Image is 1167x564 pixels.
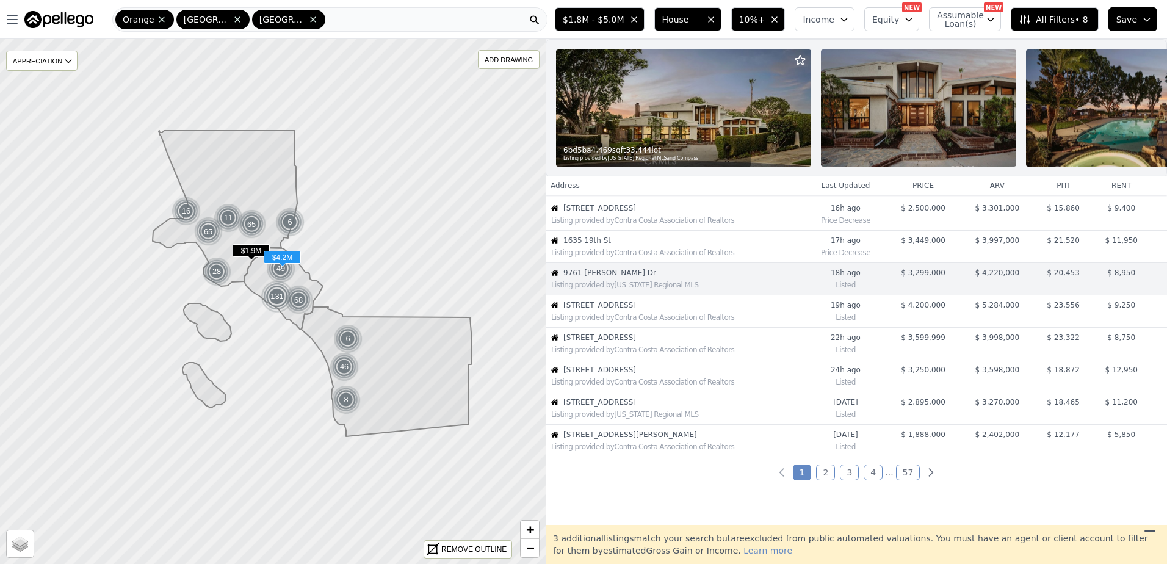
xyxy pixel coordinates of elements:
span: $ 21,520 [1047,236,1079,245]
a: Zoom in [521,521,539,539]
div: Listing provided by [US_STATE] Regional MLS [551,410,804,419]
img: g2.png [236,209,268,240]
span: $ 11,950 [1105,236,1138,245]
div: 46 [330,352,359,381]
button: All Filters• 8 [1011,7,1098,31]
ul: Pagination [546,466,1167,479]
div: NEW [902,2,922,12]
div: Listing provided by [US_STATE] Regional MLS [551,280,804,290]
span: Equity [872,13,899,26]
a: Page 3 [840,465,859,480]
img: g2.png [283,284,315,316]
div: 131 [261,280,294,313]
span: 1635 19th St [563,236,804,245]
th: piti [1035,176,1093,195]
div: 3 additional listing s match your search but are excluded from public automated valuations. You m... [546,525,1167,564]
span: Save [1116,13,1137,26]
div: ADD DRAWING [479,51,539,68]
time: 2025-09-17 20:42 [810,300,881,310]
a: Jump forward [885,468,893,477]
span: 9761 [PERSON_NAME] Dr [563,268,804,278]
img: House [551,399,558,406]
span: $ 2,402,000 [975,430,1020,439]
time: 2025-09-17 18:13 [810,333,881,342]
div: Listing provided by Contra Costa Association of Realtors [551,345,804,355]
span: $ 3,270,000 [975,398,1020,407]
span: Income [803,13,834,26]
div: 68 [283,284,314,316]
span: $ 9,400 [1107,204,1135,212]
div: 11 [214,203,243,233]
div: 28 [202,257,231,286]
time: 2025-09-17 16:18 [810,365,881,375]
div: Listed [810,407,881,419]
a: Previous page [776,466,788,479]
img: g3.png [261,280,294,313]
div: Listing provided by Contra Costa Association of Realtors [551,248,804,258]
span: [STREET_ADDRESS] [563,333,804,342]
span: $ 18,465 [1047,398,1079,407]
span: $ 3,301,000 [975,204,1020,212]
button: Income [795,7,854,31]
span: $ 12,950 [1105,366,1138,374]
div: 16 [172,197,201,226]
a: Zoom out [521,539,539,557]
span: Orange [123,13,154,26]
img: g1.png [202,257,232,286]
div: Listed [810,278,881,290]
span: [STREET_ADDRESS][PERSON_NAME] [563,430,804,439]
img: House [551,431,558,438]
img: g1.png [330,352,359,381]
button: Save [1108,7,1157,31]
th: rent [1093,176,1151,195]
time: 2025-09-17 15:06 [810,430,881,439]
th: price [886,176,960,195]
div: $4.2M [264,251,301,269]
span: $ 5,850 [1107,430,1135,439]
span: $ 8,950 [1107,269,1135,277]
span: $4.2M [264,251,301,264]
img: g1.png [333,324,363,353]
div: NEW [984,2,1003,12]
div: Listed [810,342,881,355]
span: − [526,540,534,555]
span: [STREET_ADDRESS] [563,300,804,310]
div: 65 [236,209,267,240]
div: Listing provided by Contra Costa Association of Realtors [551,377,804,387]
img: House [551,204,558,212]
button: $1.8M - $5.0M [555,7,644,31]
div: Listed [810,310,881,322]
div: $1.9M [233,244,270,262]
span: Learn more [743,546,792,555]
span: House [662,13,701,26]
div: Listing provided by Contra Costa Association of Realtors [551,313,804,322]
div: Listed [810,439,881,452]
th: Last Updated [805,176,886,195]
span: $ 23,556 [1047,301,1079,309]
img: Property Photo 1 [556,49,811,167]
div: 65 [193,216,224,247]
a: Page 1 is your current page [793,465,812,480]
img: g1.png [331,385,361,414]
img: g1.png [275,208,305,237]
span: $ 1,888,000 [901,430,945,439]
img: Property Photo 2 [821,49,1016,167]
a: Layers [7,530,34,557]
span: $ 9,250 [1107,301,1135,309]
img: Pellego [24,11,93,28]
time: 2025-09-17 23:51 [810,203,881,213]
div: 6 bd 5 ba sqft lot [563,145,745,155]
img: House [551,366,558,374]
a: Page 57 [896,465,920,480]
span: $ 5,284,000 [975,301,1020,309]
div: APPRECIATION [6,51,78,71]
img: g2.png [193,216,225,247]
time: 2025-09-17 15:36 [810,397,881,407]
a: Page 2 [816,465,835,480]
span: $1.9M [233,244,270,257]
span: $ 4,220,000 [975,269,1020,277]
span: $ 12,177 [1047,430,1079,439]
span: $ 11,200 [1105,398,1138,407]
span: $ 2,895,000 [901,398,945,407]
span: $ 4,200,000 [901,301,945,309]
